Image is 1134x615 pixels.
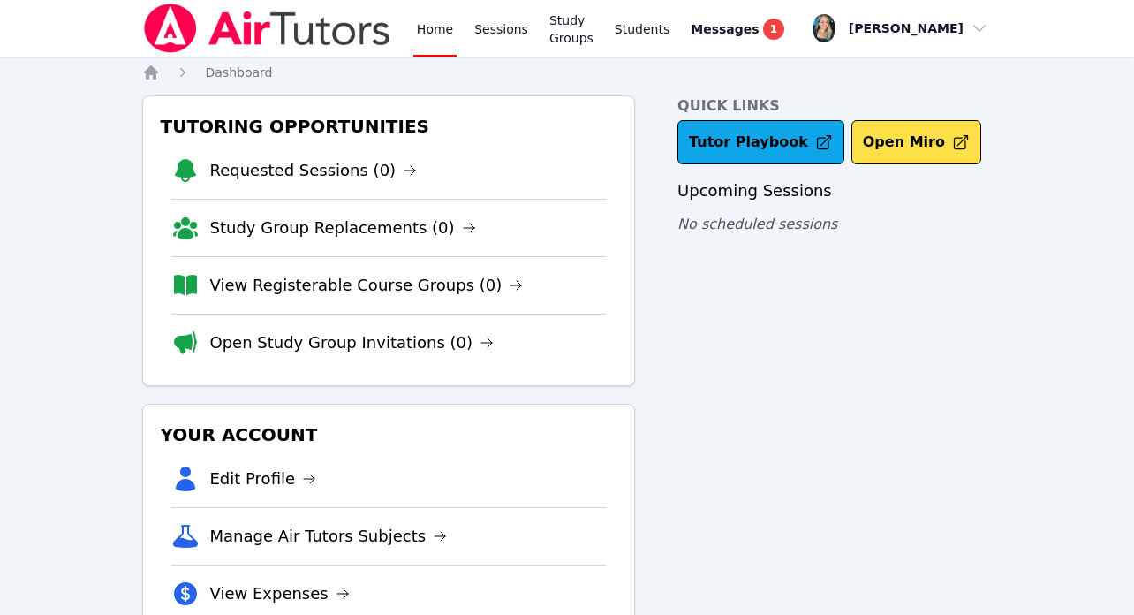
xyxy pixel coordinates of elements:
[763,19,784,40] span: 1
[142,4,392,53] img: Air Tutors
[210,524,448,549] a: Manage Air Tutors Subjects
[691,20,759,38] span: Messages
[206,64,273,81] a: Dashboard
[677,178,992,203] h3: Upcoming Sessions
[210,273,524,298] a: View Registerable Course Groups (0)
[677,95,992,117] h4: Quick Links
[206,65,273,80] span: Dashboard
[210,330,495,355] a: Open Study Group Invitations (0)
[157,419,621,451] h3: Your Account
[677,216,837,232] span: No scheduled sessions
[210,216,476,240] a: Study Group Replacements (0)
[851,120,981,164] button: Open Miro
[677,120,844,164] a: Tutor Playbook
[142,64,993,81] nav: Breadcrumb
[210,158,418,183] a: Requested Sessions (0)
[210,581,350,606] a: View Expenses
[157,110,621,142] h3: Tutoring Opportunities
[210,467,317,491] a: Edit Profile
